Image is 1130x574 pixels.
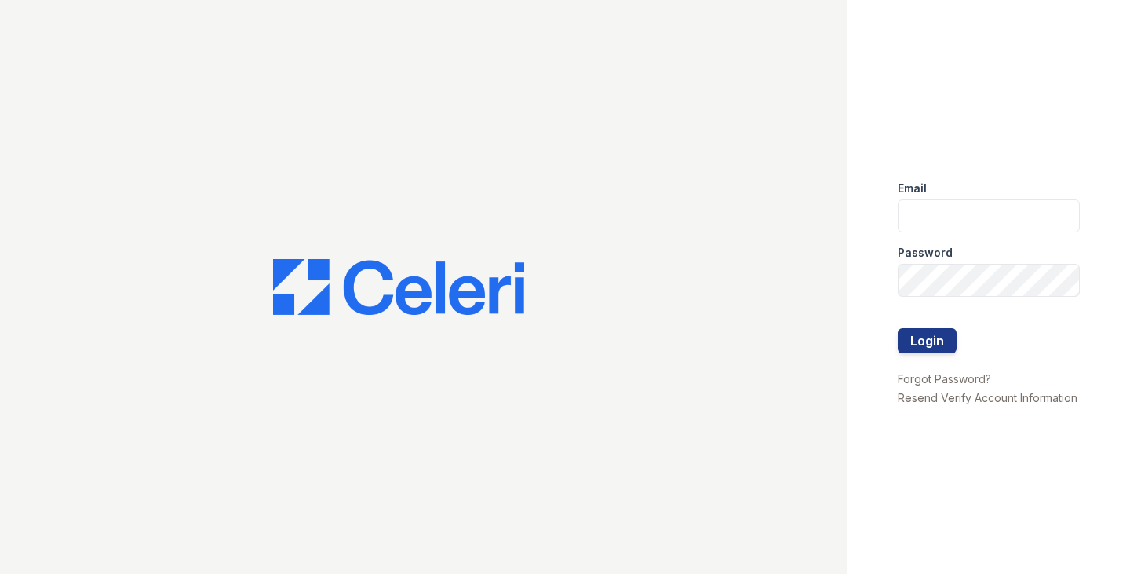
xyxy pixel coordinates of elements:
button: Login [898,328,957,353]
label: Email [898,181,927,196]
a: Forgot Password? [898,372,991,386]
label: Password [898,245,953,261]
img: CE_Logo_Blue-a8612792a0a2168367f1c8372b55b34899dd931a85d93a1a3d3e32e68fde9ad4.png [273,259,524,316]
a: Resend Verify Account Information [898,391,1077,404]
